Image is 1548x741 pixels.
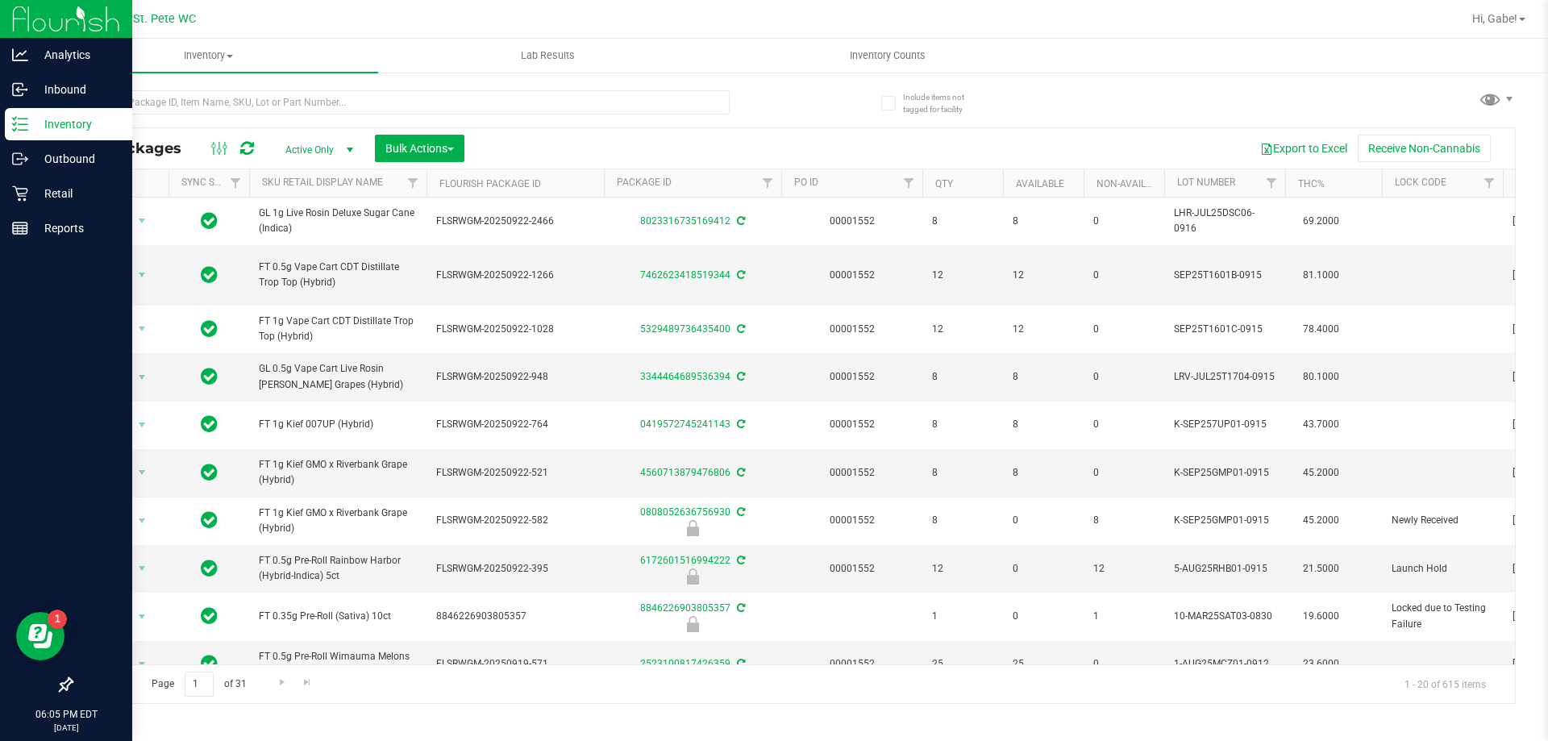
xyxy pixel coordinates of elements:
div: Newly Received [601,520,784,536]
span: In Sync [201,461,218,484]
span: 0 [1093,214,1155,229]
span: 8 [932,214,993,229]
a: 3344464689536394 [640,371,730,382]
span: Sync from Compliance System [734,555,745,566]
span: K-SEP25GMP01-0915 [1174,513,1275,528]
a: Inventory Counts [718,39,1057,73]
span: In Sync [201,413,218,435]
span: 0 [1093,417,1155,432]
iframe: Resource center unread badge [48,610,67,629]
span: 8 [932,513,993,528]
a: 00001552 [830,215,875,227]
span: 0 [1013,513,1074,528]
span: FT 0.5g Pre-Roll Rainbow Harbor (Hybrid-Indica) 5ct [259,553,417,584]
span: 12 [932,322,993,337]
span: Launch Hold [1392,561,1493,577]
inline-svg: Retail [12,185,28,202]
span: 43.7000 [1295,413,1347,436]
span: select [132,461,152,484]
p: Reports [28,219,125,238]
span: FT 1g Vape Cart CDT Distillate Trop Top (Hybrid) [259,314,417,344]
a: 00001552 [830,658,875,669]
a: 5329489736435400 [640,323,730,335]
span: select [132,414,152,436]
span: 81.1000 [1295,264,1347,287]
a: 2523100817426359 [640,658,730,669]
a: Filter [1259,169,1285,197]
span: FLSRWGM-20250922-2466 [436,214,594,229]
span: Hi, Gabe! [1472,12,1517,25]
span: select [132,366,152,389]
span: Sync from Compliance System [734,602,745,614]
a: Lock Code [1395,177,1446,188]
span: 8 [932,369,993,385]
span: Include items not tagged for facility [903,91,984,115]
p: Inventory [28,114,125,134]
span: 23.6000 [1295,652,1347,676]
span: Sync from Compliance System [734,418,745,430]
a: Flourish Package ID [439,178,541,189]
span: SEP25T1601C-0915 [1174,322,1275,337]
span: select [132,210,152,232]
span: Locked due to Testing Failure [1392,601,1493,631]
span: 0 [1093,268,1155,283]
a: 7462623418519344 [640,269,730,281]
iframe: Resource center [16,612,64,660]
span: Inventory [39,48,378,63]
span: 1-AUG25MCZ01-0912 [1174,656,1275,672]
a: 00001552 [830,514,875,526]
a: Non-Available [1096,178,1168,189]
a: Sync Status [181,177,243,188]
span: 45.2000 [1295,509,1347,532]
span: FLSRWGM-20250919-571 [436,656,594,672]
span: 8846226903805357 [436,609,594,624]
span: In Sync [201,509,218,531]
span: In Sync [201,365,218,388]
span: FT 1g Kief 007UP (Hybrid) [259,417,417,432]
a: PO ID [794,177,818,188]
span: 12 [1093,561,1155,577]
span: 0 [1013,561,1074,577]
span: 1 [932,609,993,624]
span: FLSRWGM-20250922-582 [436,513,594,528]
span: K-SEP25GMP01-0915 [1174,465,1275,481]
p: Inbound [28,80,125,99]
span: select [132,510,152,532]
span: 12 [1013,322,1074,337]
span: Sync from Compliance System [734,467,745,478]
inline-svg: Inbound [12,81,28,98]
button: Export to Excel [1250,135,1358,162]
a: Package ID [617,177,672,188]
span: 1 - 20 of 615 items [1392,672,1499,696]
inline-svg: Analytics [12,47,28,63]
a: Lab Results [378,39,718,73]
span: FT 0.35g Pre-Roll (Sativa) 10ct [259,609,417,624]
span: All Packages [84,139,198,157]
span: FLSRWGM-20250922-948 [436,369,594,385]
span: 8 [1013,417,1074,432]
span: Sync from Compliance System [734,215,745,227]
a: Available [1016,178,1064,189]
span: 25 [932,656,993,672]
span: In Sync [201,557,218,580]
input: 1 [185,672,214,697]
span: Lab Results [499,48,597,63]
span: FLSRWGM-20250922-521 [436,465,594,481]
span: select [132,264,152,286]
span: 12 [1013,268,1074,283]
inline-svg: Inventory [12,116,28,132]
a: 0808052636756930 [640,506,730,518]
div: Locked due to Testing Failure [601,616,784,632]
span: 8 [932,465,993,481]
span: LRV-JUL25T1704-0915 [1174,369,1275,385]
span: 80.1000 [1295,365,1347,389]
span: 8 [1093,513,1155,528]
span: 10-MAR25SAT03-0830 [1174,609,1275,624]
span: 0 [1093,322,1155,337]
a: THC% [1298,178,1325,189]
input: Search Package ID, Item Name, SKU, Lot or Part Number... [71,90,730,114]
span: In Sync [201,652,218,675]
span: 8 [1013,369,1074,385]
a: Lot Number [1177,177,1235,188]
span: FT 0.5g Vape Cart CDT Distillate Trop Top (Hybrid) [259,260,417,290]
